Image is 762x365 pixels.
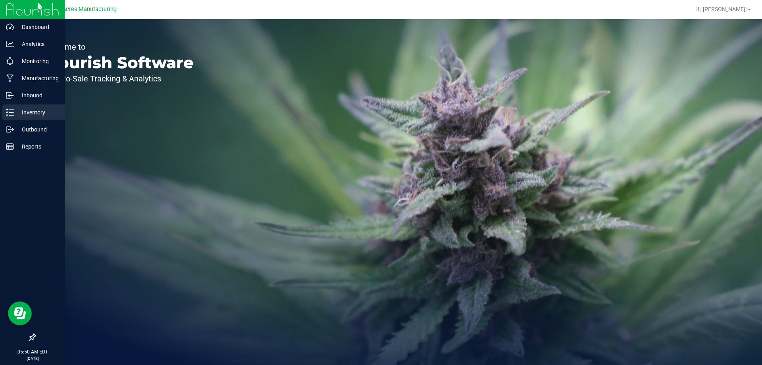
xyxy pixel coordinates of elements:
[14,39,62,49] p: Analytics
[43,55,194,71] p: Flourish Software
[6,126,14,133] inline-svg: Outbound
[14,22,62,32] p: Dashboard
[4,355,62,361] p: [DATE]
[6,57,14,65] inline-svg: Monitoring
[4,348,62,355] p: 05:50 AM EDT
[8,301,32,325] iframe: Resource center
[14,91,62,100] p: Inbound
[695,6,747,12] span: Hi, [PERSON_NAME]!
[14,142,62,151] p: Reports
[45,6,117,13] span: Green Acres Manufacturing
[6,143,14,151] inline-svg: Reports
[6,108,14,116] inline-svg: Inventory
[14,125,62,134] p: Outbound
[14,73,62,83] p: Manufacturing
[6,23,14,31] inline-svg: Dashboard
[6,40,14,48] inline-svg: Analytics
[6,91,14,99] inline-svg: Inbound
[43,75,194,83] p: Seed-to-Sale Tracking & Analytics
[14,108,62,117] p: Inventory
[43,43,194,51] p: Welcome to
[14,56,62,66] p: Monitoring
[6,74,14,82] inline-svg: Manufacturing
